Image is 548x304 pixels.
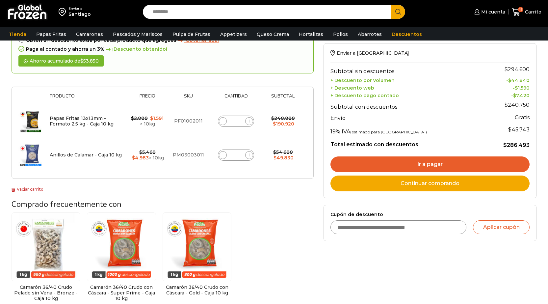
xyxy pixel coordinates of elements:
[46,94,127,104] th: Producto
[139,149,142,155] span: $
[132,155,135,161] span: $
[80,58,99,64] bdi: 53.850
[354,28,385,41] a: Abarrotes
[480,9,505,15] span: Mi cuenta
[127,94,167,104] th: Precio
[131,115,148,121] bdi: 2.000
[80,58,83,64] span: $
[273,121,276,127] span: $
[505,102,530,108] bdi: 240.750
[508,126,530,133] span: 45.743
[33,28,69,41] a: Papas Fritas
[150,115,153,121] span: $
[296,28,326,41] a: Hortalizas
[73,28,106,41] a: Camarones
[217,28,250,41] a: Appetizers
[391,5,405,19] button: Search button
[68,6,91,11] div: Enviar a
[483,91,530,98] td: -
[127,104,167,138] td: × 10kg
[515,114,530,121] strong: Gratis
[163,285,231,296] h2: Camarón 36/40 Crudo con Cáscara - Gold - Caja 10 kg
[330,98,483,112] th: Subtotal con descuentos
[505,66,508,72] span: $
[18,55,104,67] div: Ahorro acumulado de
[209,94,263,104] th: Cantidad
[473,220,530,234] button: Aplicar cupón
[337,50,409,56] span: Enviar a [GEOGRAPHIC_DATA]
[271,115,274,121] span: $
[330,176,530,191] a: Continuar comprando
[231,117,241,126] input: Product quantity
[483,76,530,84] td: -
[127,138,167,172] td: × 10kg
[274,155,294,161] bdi: 49.830
[350,129,427,134] small: (estimado para [GEOGRAPHIC_DATA])
[512,4,541,20] a: 13 Carrito
[330,156,530,172] a: Ir a pagar
[523,9,541,15] span: Carrito
[271,115,295,121] bdi: 240.000
[263,94,303,104] th: Subtotal
[513,93,516,98] span: $
[508,77,511,83] span: $
[330,136,483,149] th: Total estimado con descuentos
[505,102,508,108] span: $
[330,76,483,84] th: + Descuento por volumen
[12,187,43,192] a: Vaciar carrito
[167,138,209,172] td: PM03003011
[330,212,530,217] label: Cupón de descuento
[131,115,134,121] span: $
[518,7,523,12] span: 13
[139,149,156,155] bdi: 5.460
[330,123,483,136] th: 19% IVA
[503,142,507,148] span: $
[150,115,164,121] bdi: 1.591
[330,63,483,76] th: Subtotal sin descuentos
[18,46,307,52] div: Paga al contado y ahorra un 3%
[273,149,293,155] bdi: 54.600
[6,28,30,41] a: Tienda
[330,112,483,123] th: Envío
[59,6,68,17] img: address-field-icon.svg
[330,28,351,41] a: Pollos
[12,285,80,301] h2: Camarón 36/40 Crudo Pelado sin Vena - Bronze - Caja 10 kg
[273,121,294,127] bdi: 190.920
[388,28,425,41] a: Descuentos
[68,11,91,17] div: Santiago
[176,38,219,43] a: Obtener aqui
[515,85,518,91] span: $
[169,28,214,41] a: Pulpa de Frutas
[231,151,241,160] input: Product quantity
[330,83,483,91] th: + Descuento web
[253,28,292,41] a: Queso Crema
[330,50,409,56] a: Enviar a [GEOGRAPHIC_DATA]
[12,199,121,209] span: Comprado frecuentemente con
[330,91,483,98] th: + Descuento pago contado
[505,66,530,72] bdi: 294.600
[132,155,149,161] bdi: 4.983
[87,285,156,301] h2: Camarón 36/40 Crudo con Cáscara - Super Prime - Caja 10 kg
[18,38,307,43] div: Obtén un descuento extra por cada producto que agregues
[508,126,511,133] span: $
[515,85,530,91] bdi: 1.590
[513,93,530,98] bdi: 7.420
[167,104,209,138] td: PF01002011
[508,77,530,83] bdi: 44.840
[503,142,530,148] bdi: 286.493
[274,155,276,161] span: $
[50,115,114,127] a: Papas Fritas 13x13mm - Formato 2,5 kg - Caja 10 kg
[473,5,505,18] a: Mi cuenta
[483,83,530,91] td: -
[50,152,122,158] a: Anillos de Calamar - Caja 10 kg
[273,149,276,155] span: $
[167,94,209,104] th: Sku
[104,46,167,52] span: ¡Descuento obtenido!
[110,28,166,41] a: Pescados y Mariscos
